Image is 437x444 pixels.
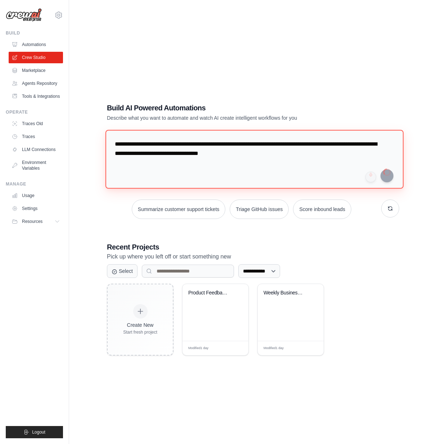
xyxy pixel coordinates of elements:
[6,109,63,115] div: Operate
[307,345,313,351] span: Edit
[107,252,399,261] p: Pick up where you left off or start something new
[9,203,63,214] a: Settings
[9,118,63,129] a: Traces Old
[132,200,225,219] button: Summarize customer support tickets
[365,171,376,182] button: Click to speak your automation idea
[9,91,63,102] a: Tools & Integrations
[9,157,63,174] a: Environment Variables
[231,345,238,351] span: Edit
[230,200,289,219] button: Triage GitHub issues
[188,346,208,351] span: Modified 1 day
[188,290,232,296] div: Product Feedback Monitor
[9,216,63,227] button: Resources
[123,329,157,335] div: Start fresh project
[9,39,63,50] a: Automations
[6,30,63,36] div: Build
[6,8,42,22] img: Logo
[381,200,399,218] button: Get new suggestions
[22,219,42,224] span: Resources
[107,264,138,278] button: Select
[9,131,63,142] a: Traces
[293,200,351,219] button: Score inbound leads
[107,103,349,113] h1: Build AI Powered Automations
[9,65,63,76] a: Marketplace
[263,346,284,351] span: Modified 1 day
[401,409,437,444] iframe: Chat Widget
[9,78,63,89] a: Agents Repository
[107,114,349,122] p: Describe what you want to automate and watch AI create intelligent workflows for you
[32,429,45,435] span: Logout
[6,181,63,187] div: Manage
[263,290,307,296] div: Weekly Business Intelligence Reporter
[6,426,63,438] button: Logout
[107,242,399,252] h3: Recent Projects
[123,321,157,329] div: Create New
[9,144,63,155] a: LLM Connections
[9,52,63,63] a: Crew Studio
[9,190,63,201] a: Usage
